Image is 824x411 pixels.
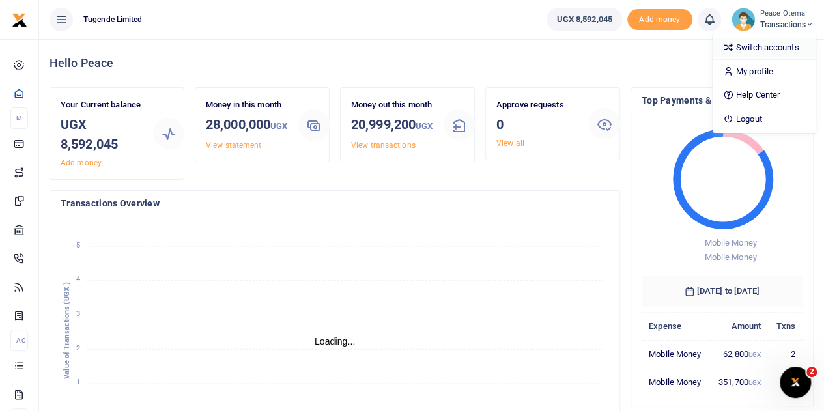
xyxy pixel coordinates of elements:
[416,121,433,131] small: UGX
[768,340,803,368] td: 2
[351,141,416,150] a: View transactions
[780,367,811,398] iframe: Intercom live chat
[748,379,761,386] small: UGX
[642,312,710,340] th: Expense
[10,107,28,129] li: M
[704,238,756,248] span: Mobile Money
[713,110,816,128] a: Logout
[12,12,27,28] img: logo-small
[76,275,80,283] tspan: 4
[710,312,768,340] th: Amount
[642,276,803,307] h6: [DATE] to [DATE]
[61,158,102,167] a: Add money
[556,13,612,26] span: UGX 8,592,045
[76,309,80,318] tspan: 3
[270,121,287,131] small: UGX
[78,14,148,25] span: Tugende Limited
[713,86,816,104] a: Help Center
[642,340,710,368] td: Mobile Money
[760,19,814,31] span: Transactions
[768,368,803,395] td: 1
[10,330,28,351] li: Ac
[50,56,814,70] h4: Hello Peace
[732,8,755,31] img: profile-user
[61,98,143,112] p: Your Current balance
[627,9,692,31] span: Add money
[496,115,578,134] h3: 0
[710,340,768,368] td: 62,800
[732,8,814,31] a: profile-user Peace Otema Transactions
[206,141,261,150] a: View statement
[547,8,621,31] a: UGX 8,592,045
[541,8,627,31] li: Wallet ballance
[63,282,71,379] text: Value of Transactions (UGX )
[76,241,80,249] tspan: 5
[710,368,768,395] td: 351,700
[351,115,433,136] h3: 20,999,200
[496,98,578,112] p: Approve requests
[713,63,816,81] a: My profile
[206,98,288,112] p: Money in this month
[61,196,609,210] h4: Transactions Overview
[12,14,27,24] a: logo-small logo-large logo-large
[496,139,524,148] a: View all
[642,368,710,395] td: Mobile Money
[642,93,803,107] h4: Top Payments & Expenses
[768,312,803,340] th: Txns
[315,336,356,347] text: Loading...
[713,38,816,57] a: Switch accounts
[627,14,692,23] a: Add money
[76,344,80,352] tspan: 2
[351,98,433,112] p: Money out this month
[206,115,288,136] h3: 28,000,000
[760,8,814,20] small: Peace Otema
[61,115,143,154] h3: UGX 8,592,045
[627,9,692,31] li: Toup your wallet
[704,252,756,262] span: Mobile Money
[748,351,761,358] small: UGX
[76,378,80,387] tspan: 1
[806,367,817,377] span: 2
